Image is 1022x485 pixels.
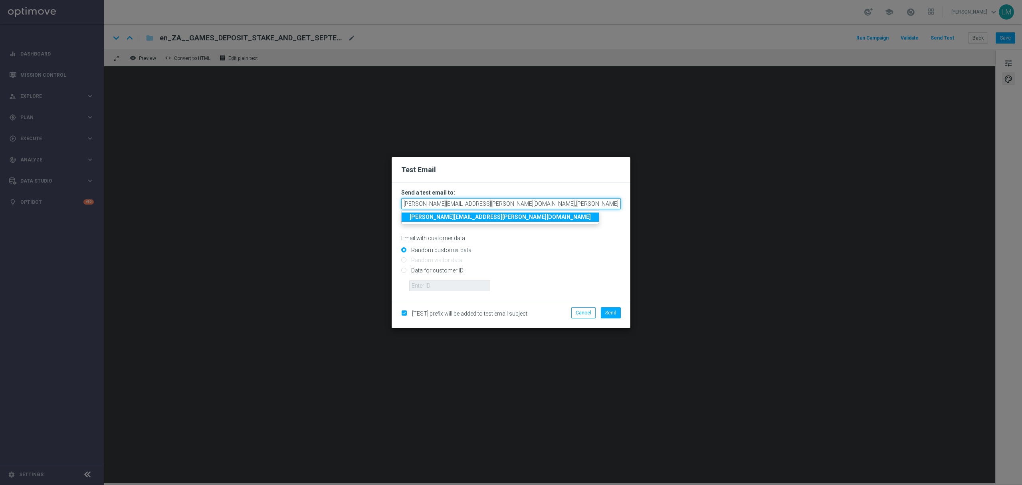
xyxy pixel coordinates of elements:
span: [TEST] prefix will be added to test email subject [412,310,527,317]
span: Send [605,310,616,316]
strong: [PERSON_NAME][EMAIL_ADDRESS][PERSON_NAME][DOMAIN_NAME] [410,214,591,220]
h2: Test Email [401,165,621,175]
label: Random customer data [409,246,471,254]
button: Cancel [571,307,596,318]
input: Enter ID [409,280,490,291]
h3: Send a test email to: [401,189,621,196]
a: [PERSON_NAME][EMAIL_ADDRESS][PERSON_NAME][DOMAIN_NAME] [402,213,599,222]
button: Send [601,307,621,318]
p: Email with customer data [401,235,621,242]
